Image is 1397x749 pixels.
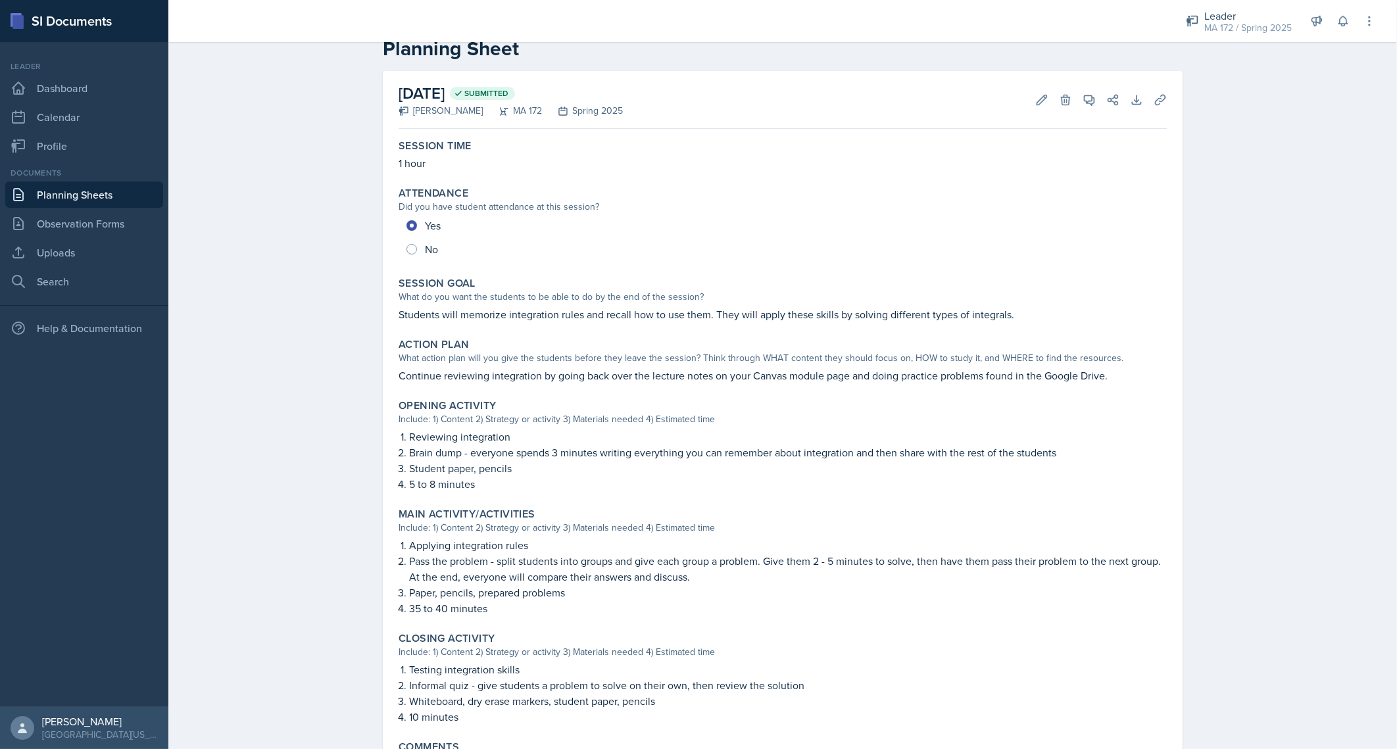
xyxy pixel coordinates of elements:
[399,368,1167,383] p: Continue reviewing integration by going back over the lecture notes on your Canvas module page an...
[399,290,1167,304] div: What do you want the students to be able to do by the end of the session?
[1204,21,1292,35] div: MA 172 / Spring 2025
[5,75,163,101] a: Dashboard
[5,104,163,130] a: Calendar
[5,315,163,341] div: Help & Documentation
[5,181,163,208] a: Planning Sheets
[399,104,483,118] div: [PERSON_NAME]
[409,429,1167,445] p: Reviewing integration
[409,537,1167,553] p: Applying integration rules
[399,508,535,521] label: Main Activity/Activities
[5,133,163,159] a: Profile
[542,104,623,118] div: Spring 2025
[5,167,163,179] div: Documents
[399,351,1167,365] div: What action plan will you give the students before they leave the session? Think through WHAT con...
[5,239,163,266] a: Uploads
[409,600,1167,616] p: 35 to 40 minutes
[464,88,508,99] span: Submitted
[409,460,1167,476] p: Student paper, pencils
[399,412,1167,426] div: Include: 1) Content 2) Strategy or activity 3) Materials needed 4) Estimated time
[399,155,1167,171] p: 1 hour
[409,445,1167,460] p: Brain dump - everyone spends 3 minutes writing everything you can remember about integration and ...
[1204,8,1292,24] div: Leader
[409,553,1167,585] p: Pass the problem - split students into groups and give each group a problem. Give them 2 - 5 minu...
[399,187,468,200] label: Attendance
[399,139,472,153] label: Session Time
[399,200,1167,214] div: Did you have student attendance at this session?
[399,306,1167,322] p: Students will memorize integration rules and recall how to use them. They will apply these skills...
[399,645,1167,659] div: Include: 1) Content 2) Strategy or activity 3) Materials needed 4) Estimated time
[409,677,1167,693] p: Informal quiz - give students a problem to solve on their own, then review the solution
[399,632,495,645] label: Closing Activity
[399,399,496,412] label: Opening Activity
[399,82,623,105] h2: [DATE]
[409,662,1167,677] p: Testing integration skills
[409,585,1167,600] p: Paper, pencils, prepared problems
[5,268,163,295] a: Search
[42,715,158,728] div: [PERSON_NAME]
[483,104,542,118] div: MA 172
[409,709,1167,725] p: 10 minutes
[383,37,1183,60] h2: Planning Sheet
[5,210,163,237] a: Observation Forms
[399,277,476,290] label: Session Goal
[42,728,158,741] div: [GEOGRAPHIC_DATA][US_STATE] in [GEOGRAPHIC_DATA]
[409,476,1167,492] p: 5 to 8 minutes
[399,521,1167,535] div: Include: 1) Content 2) Strategy or activity 3) Materials needed 4) Estimated time
[5,60,163,72] div: Leader
[399,338,469,351] label: Action Plan
[409,693,1167,709] p: Whiteboard, dry erase markers, student paper, pencils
